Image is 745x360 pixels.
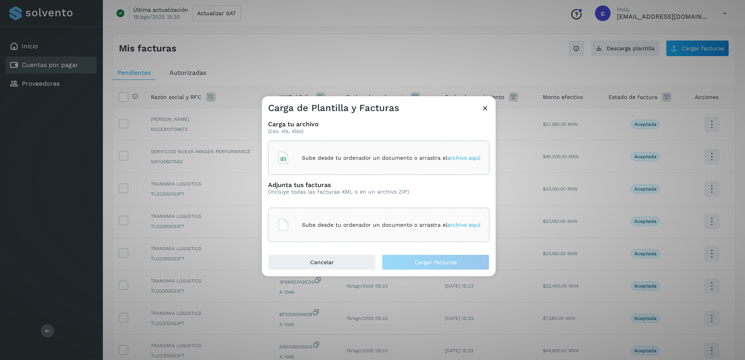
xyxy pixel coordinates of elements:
[310,259,334,265] span: Cancelar
[268,254,376,270] button: Cancelar
[447,222,480,228] span: archivo aquí
[268,120,489,128] h3: Carga tu archivo
[268,189,409,195] p: (Incluye todas las facturas XML o en un archivo ZIP)
[268,181,409,189] h3: Adjunta tus facturas
[302,155,480,161] p: Sube desde tu ordenador un documento o arrastra el
[268,128,489,134] p: (csv, xls, xlsx)
[447,155,480,161] span: archivo aquí
[302,222,480,228] p: Sube desde tu ordenador un documento o arrastra el
[415,259,457,265] span: Cargar facturas
[382,254,489,270] button: Cargar facturas
[268,102,399,114] h3: Carga de Plantilla y Facturas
